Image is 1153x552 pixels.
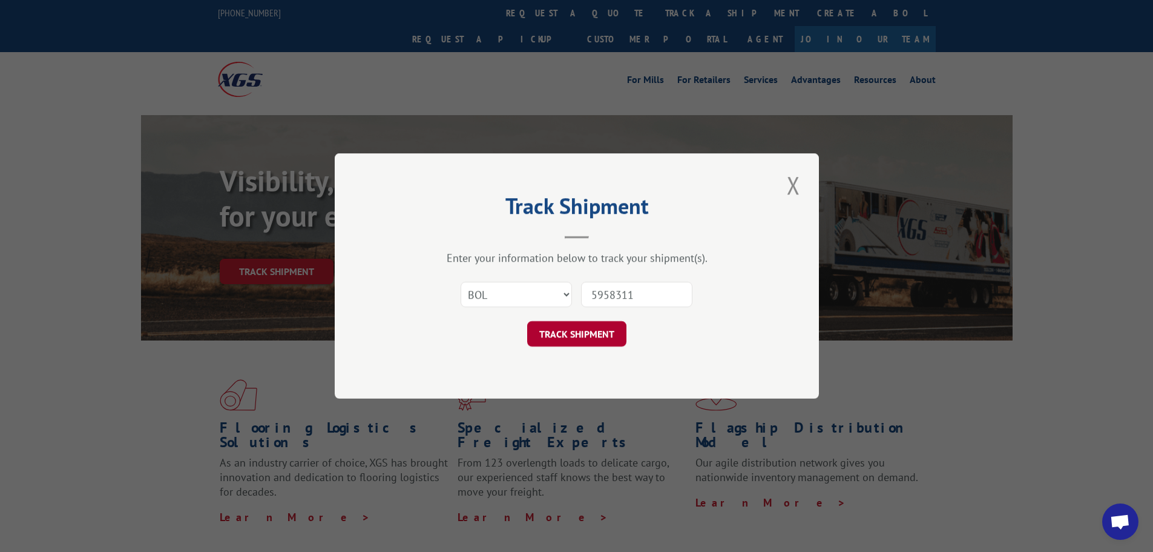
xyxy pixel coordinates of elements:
input: Number(s) [581,282,692,307]
div: Enter your information below to track your shipment(s). [395,251,758,265]
button: TRACK SHIPMENT [527,321,626,347]
h2: Track Shipment [395,198,758,221]
button: Close modal [783,168,804,202]
a: Open chat [1102,504,1138,540]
